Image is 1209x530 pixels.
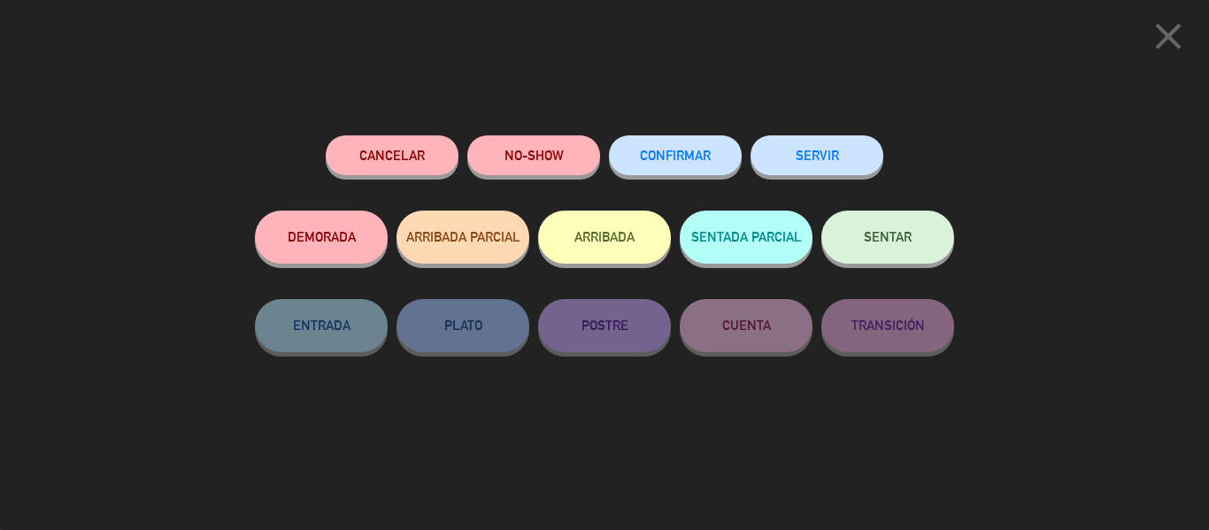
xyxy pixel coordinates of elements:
[1146,14,1190,58] i: close
[609,135,742,175] button: CONFIRMAR
[640,148,711,163] span: CONFIRMAR
[538,211,671,264] button: ARRIBADA
[397,299,529,352] button: PLATO
[821,299,954,352] button: TRANSICIÓN
[255,211,388,264] button: DEMORADA
[751,135,883,175] button: SERVIR
[255,299,388,352] button: ENTRADA
[406,229,520,244] span: ARRIBADA PARCIAL
[397,211,529,264] button: ARRIBADA PARCIAL
[1141,13,1196,65] button: close
[680,211,812,264] button: SENTADA PARCIAL
[538,299,671,352] button: POSTRE
[326,135,458,175] button: Cancelar
[467,135,600,175] button: NO-SHOW
[864,229,912,244] span: SENTAR
[821,211,954,264] button: SENTAR
[680,299,812,352] button: CUENTA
